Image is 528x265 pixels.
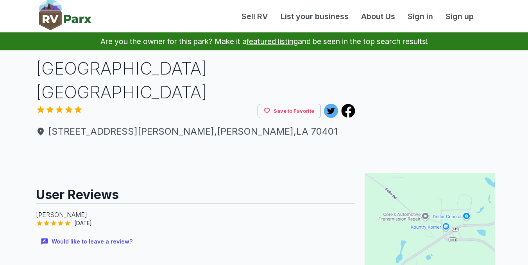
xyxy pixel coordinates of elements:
span: [STREET_ADDRESS][PERSON_NAME] , [PERSON_NAME] , LA 70401 [36,124,356,139]
a: About Us [355,11,401,22]
h1: [GEOGRAPHIC_DATA] [GEOGRAPHIC_DATA] [36,57,356,104]
iframe: Advertisement [36,145,356,180]
span: [DATE] [71,219,95,227]
p: [PERSON_NAME] [36,210,356,219]
a: List your business [274,11,355,22]
a: [STREET_ADDRESS][PERSON_NAME],[PERSON_NAME],LA 70401 [36,124,356,139]
a: Sell RV [235,11,274,22]
p: Are you the owner for this park? Make it a and be seen in the top search results! [9,32,519,50]
a: featured listing [247,37,298,46]
a: Sign in [401,11,439,22]
iframe: Advertisement [365,57,495,154]
button: Save to Favorite [258,104,321,118]
h2: User Reviews [36,180,356,203]
button: Would like to leave a review? [36,233,139,250]
a: Sign up [439,11,480,22]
